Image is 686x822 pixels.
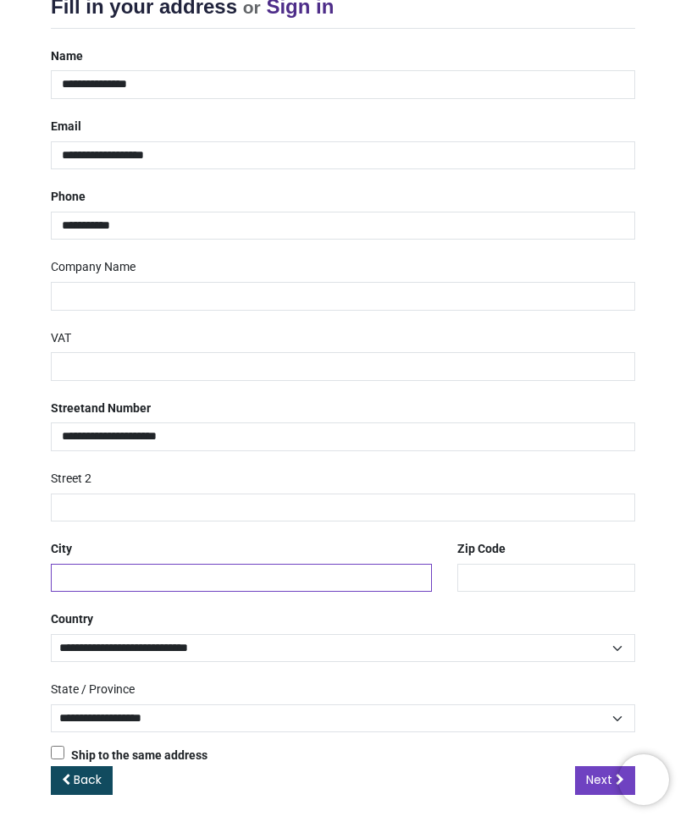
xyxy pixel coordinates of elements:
label: Street [51,394,151,423]
iframe: Brevo live chat [618,754,669,805]
span: and Number [85,401,151,415]
label: Street 2 [51,465,91,494]
label: Ship to the same address [51,746,207,764]
span: Next [586,771,612,788]
label: Phone [51,183,86,212]
a: Next [575,766,635,795]
label: Country [51,605,93,634]
label: City [51,535,72,564]
span: Back [74,771,102,788]
input: Ship to the same address [51,746,64,759]
label: Zip Code [457,535,506,564]
label: Email [51,113,81,141]
label: State / Province [51,676,135,704]
label: VAT [51,324,71,353]
label: Name [51,42,83,71]
label: Company Name [51,253,136,282]
a: Back [51,766,113,795]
